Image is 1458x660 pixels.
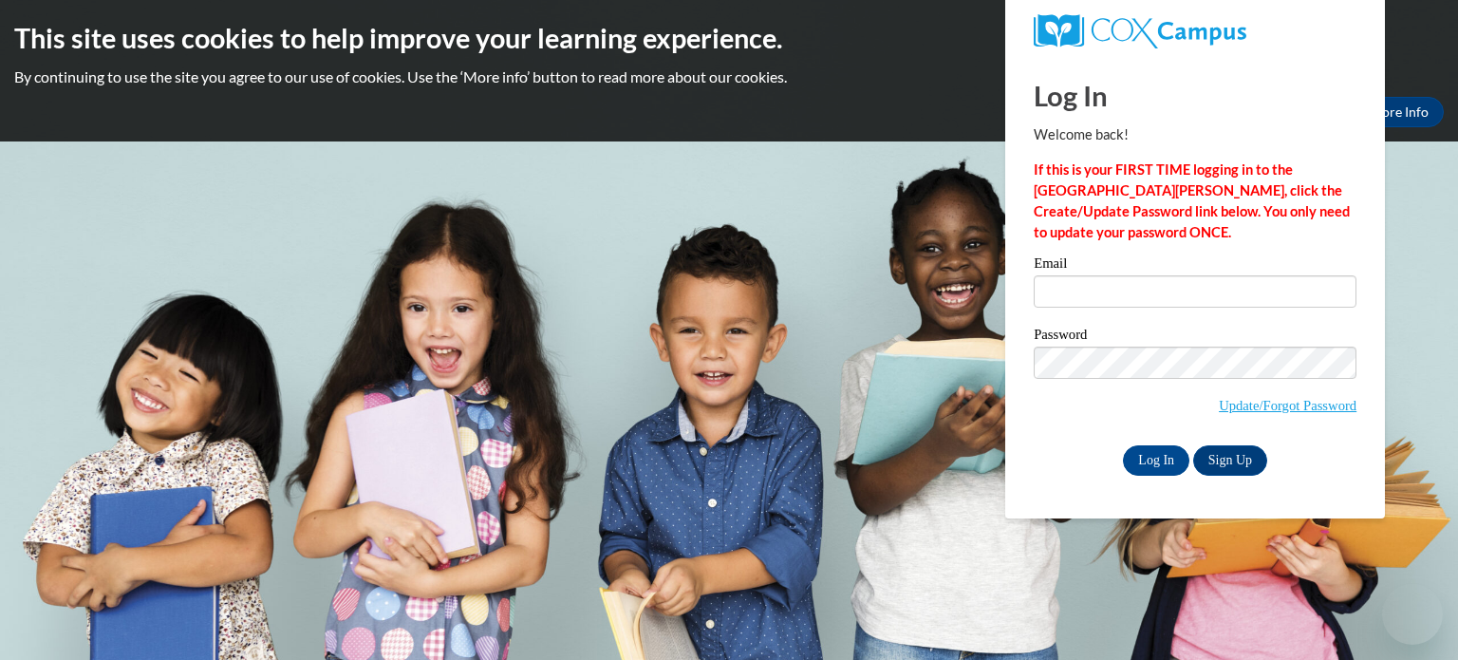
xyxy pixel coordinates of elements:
[14,19,1444,57] h2: This site uses cookies to help improve your learning experience.
[14,66,1444,87] p: By continuing to use the site you agree to our use of cookies. Use the ‘More info’ button to read...
[1034,124,1356,145] p: Welcome back!
[1193,445,1267,476] a: Sign Up
[1034,76,1356,115] h1: Log In
[1034,14,1356,48] a: COX Campus
[1034,161,1350,240] strong: If this is your FIRST TIME logging in to the [GEOGRAPHIC_DATA][PERSON_NAME], click the Create/Upd...
[1219,398,1356,413] a: Update/Forgot Password
[1123,445,1189,476] input: Log In
[1382,584,1443,645] iframe: Button to launch messaging window
[1355,97,1444,127] a: More Info
[1034,256,1356,275] label: Email
[1034,328,1356,347] label: Password
[1034,14,1246,48] img: COX Campus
